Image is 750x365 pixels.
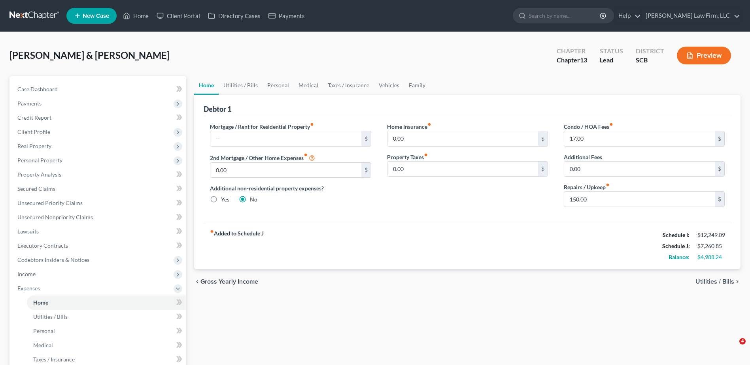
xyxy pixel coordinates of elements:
div: $ [361,131,371,146]
span: Lawsuits [17,228,39,235]
a: [PERSON_NAME] Law Firm, LLC [642,9,740,23]
span: Utilities / Bills [33,313,68,320]
a: Home [119,9,153,23]
span: Secured Claims [17,185,55,192]
span: Personal [33,327,55,334]
span: New Case [83,13,109,19]
label: Additional Fees [564,153,602,161]
span: Property Analysis [17,171,61,178]
a: Credit Report [11,111,186,125]
span: Medical [33,342,53,348]
a: Personal [263,76,294,95]
i: chevron_right [734,278,741,285]
i: fiber_manual_record [424,153,428,157]
div: Chapter [557,56,587,65]
span: [PERSON_NAME] & [PERSON_NAME] [9,49,170,61]
div: District [636,47,664,56]
i: fiber_manual_record [310,122,314,126]
a: Payments [264,9,309,23]
i: fiber_manual_record [304,153,308,157]
span: Codebtors Insiders & Notices [17,256,89,263]
label: No [250,196,257,203]
input: -- [387,162,538,177]
a: Home [27,295,186,310]
label: Yes [221,196,229,203]
input: -- [210,163,361,178]
span: Expenses [17,285,40,292]
a: Directory Cases [204,9,264,23]
span: Unsecured Nonpriority Claims [17,214,93,220]
a: Property Analysis [11,167,186,182]
a: Medical [294,76,323,95]
a: Unsecured Priority Claims [11,196,186,210]
label: Property Taxes [387,153,428,161]
a: Secured Claims [11,182,186,196]
span: Utilities / Bills [695,278,734,285]
div: Chapter [557,47,587,56]
input: -- [564,162,715,177]
strong: Balance: [669,254,690,260]
label: Mortgage / Rent for Residential Property [210,122,314,131]
label: Condo / HOA Fees [564,122,613,131]
span: Taxes / Insurance [33,356,75,363]
span: Client Profile [17,128,50,135]
input: -- [564,192,715,207]
a: Family [404,76,430,95]
div: $ [361,163,371,178]
a: Client Portal [153,9,204,23]
label: Repairs / Upkeep [564,183,610,191]
span: 13 [580,56,587,64]
div: $ [538,131,548,146]
input: -- [210,131,361,146]
iframe: Intercom live chat [723,338,742,357]
a: Utilities / Bills [219,76,263,95]
div: Lead [600,56,623,65]
div: $12,249.09 [697,231,725,239]
span: Payments [17,100,42,107]
div: SCB [636,56,664,65]
a: Lawsuits [11,224,186,239]
div: $4,988.24 [697,253,725,261]
span: Real Property [17,143,51,149]
button: Preview [677,47,731,64]
span: Executory Contracts [17,242,68,249]
input: Search by name... [529,8,601,23]
label: Additional non-residential property expenses? [210,184,371,192]
strong: Added to Schedule J [210,230,264,263]
a: Personal [27,324,186,338]
strong: Schedule J: [662,243,690,249]
div: $7,260.85 [697,242,725,250]
a: Case Dashboard [11,82,186,96]
div: $ [715,162,724,177]
i: chevron_left [194,278,200,285]
div: $ [538,162,548,177]
a: Unsecured Nonpriority Claims [11,210,186,224]
span: Credit Report [17,114,51,121]
span: Gross Yearly Income [200,278,258,285]
strong: Schedule I: [663,231,690,238]
a: Executory Contracts [11,239,186,253]
div: Debtor 1 [204,104,231,114]
div: Status [600,47,623,56]
span: Case Dashboard [17,86,58,92]
a: Home [194,76,219,95]
a: Utilities / Bills [27,310,186,324]
a: Help [614,9,641,23]
i: fiber_manual_record [210,230,214,233]
i: fiber_manual_record [606,183,610,187]
span: Personal Property [17,157,62,164]
i: fiber_manual_record [609,122,613,126]
a: Medical [27,338,186,352]
span: Home [33,299,48,306]
a: Vehicles [374,76,404,95]
span: 4 [739,338,746,344]
a: Taxes / Insurance [323,76,374,95]
button: chevron_left Gross Yearly Income [194,278,258,285]
div: $ [715,131,724,146]
i: fiber_manual_record [427,122,431,126]
div: $ [715,192,724,207]
span: Income [17,271,36,277]
button: Utilities / Bills chevron_right [695,278,741,285]
span: Unsecured Priority Claims [17,199,83,206]
input: -- [564,131,715,146]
